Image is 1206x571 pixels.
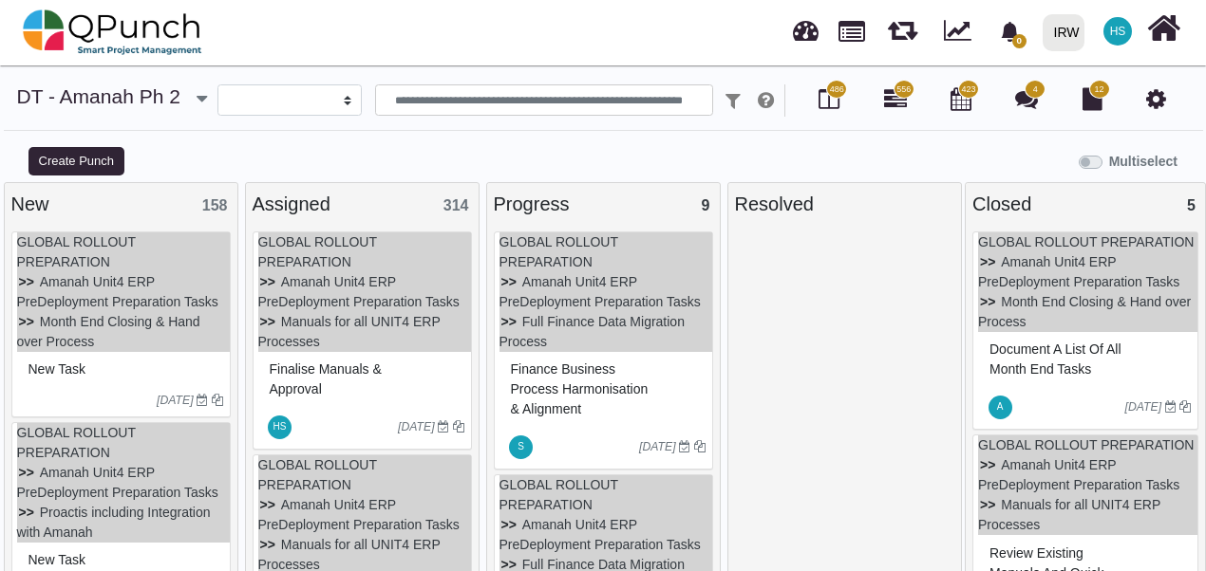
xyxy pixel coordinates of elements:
[518,442,524,451] span: S
[258,314,441,349] a: Manuals for all UNIT4 ERP Processes
[884,95,907,110] a: 556
[961,83,975,97] span: 423
[989,396,1012,419] span: Azeem.khan
[499,234,618,269] a: GLOBAL ROLLOUT PREPARATION
[839,12,865,42] span: Projects
[819,87,839,110] i: Board
[1083,87,1102,110] i: Document Library
[735,190,954,218] div: Resolved
[197,395,208,406] i: Due Date
[398,420,435,433] i: [DATE]
[1000,22,1020,42] svg: bell fill
[888,9,917,41] span: Releases
[268,415,292,439] span: Hassan Saleem
[494,190,713,218] div: Progress
[258,274,460,309] a: Amanah Unit4 ERP PreDeployment Preparation Tasks
[978,497,1160,532] a: Manuals for all UNIT4 ERP Processes
[884,87,907,110] i: Gantt
[978,234,1194,249] a: GLOBAL ROLLOUT PREPARATION
[793,11,819,40] span: Dashboard
[453,421,464,433] i: Clone
[1109,154,1178,169] b: Multiselect
[1125,400,1162,414] i: [DATE]
[830,83,844,97] span: 486
[499,314,685,349] a: Full Finance Data Migration Process
[639,440,676,453] i: [DATE]
[270,361,382,396] span: #82039
[17,505,211,540] a: Proactis including Integration with Amanah
[989,1,1035,61] a: bell fill0
[758,91,774,110] i: e.g: punch or !ticket or &Category or #label or @username or $priority or *iteration or ^addition...
[253,190,472,218] div: Assigned
[1012,34,1027,48] span: 0
[28,147,124,175] button: Create Punch
[978,254,1179,289] a: Amanah Unit4 ERP PreDeployment Preparation Tasks
[499,274,701,309] a: Amanah Unit4 ERP PreDeployment Preparation Tasks
[17,465,218,500] a: Amanah Unit4 ERP PreDeployment Preparation Tasks
[934,1,989,64] div: Dynamic Report
[1054,16,1080,49] div: IRW
[212,395,223,406] i: Clone
[978,457,1179,492] a: Amanah Unit4 ERP PreDeployment Preparation Tasks
[202,197,228,213] span: 158
[17,234,136,269] a: GLOBAL ROLLOUT PREPARATION
[23,4,202,61] img: qpunch-sp.fa6292f.png
[1165,401,1177,413] i: Due Date
[17,85,180,107] a: DT - Amanah Ph 2
[258,457,377,492] a: GLOBAL ROLLOUT PREPARATION
[993,14,1027,48] div: Notification
[1092,1,1143,62] a: HS
[989,341,1121,377] span: #82034
[499,477,618,512] a: GLOBAL ROLLOUT PREPARATION
[1187,197,1196,213] span: 5
[28,552,85,567] span: #82042
[978,437,1194,452] a: GLOBAL ROLLOUT PREPARATION
[157,394,194,407] i: [DATE]
[1095,83,1104,97] span: 12
[1147,10,1180,46] i: Home
[978,294,1191,329] a: Month End Closing & Hand over Process
[509,435,533,459] span: Salman.khan
[1015,87,1038,110] i: Punch Discussion
[499,517,701,552] a: Amanah Unit4 ERP PreDeployment Preparation Tasks
[1034,1,1092,64] a: IRW
[972,190,1198,218] div: Closed
[694,441,706,452] i: Clone
[443,197,469,213] span: 314
[1110,26,1126,37] span: HS
[11,190,231,218] div: New
[997,402,1004,412] span: A
[273,422,287,432] span: HS
[17,274,218,309] a: Amanah Unit4 ERP PreDeployment Preparation Tasks
[17,314,200,349] a: Month End Closing & Hand over Process
[258,234,377,269] a: GLOBAL ROLLOUT PREPARATION
[511,361,649,416] span: #82163
[679,441,690,452] i: Due Date
[438,421,449,433] i: Due Date
[896,83,911,97] span: 556
[1103,17,1132,46] span: Hassan Saleem
[702,197,710,213] span: 9
[17,425,136,460] a: GLOBAL ROLLOUT PREPARATION
[951,87,971,110] i: Calendar
[1033,83,1038,97] span: 4
[28,361,85,377] span: #82155
[1179,401,1191,413] i: Clone
[258,497,460,532] a: Amanah Unit4 ERP PreDeployment Preparation Tasks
